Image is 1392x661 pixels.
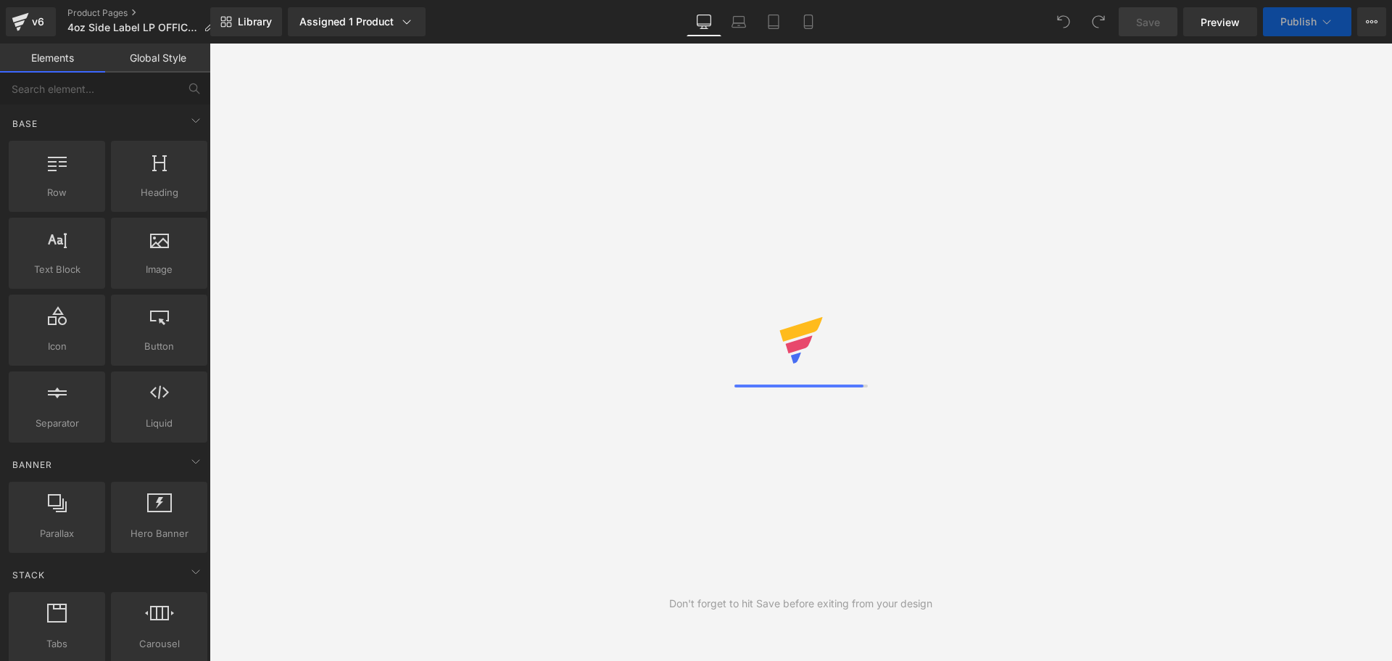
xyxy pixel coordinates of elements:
span: Tabs [13,636,101,652]
button: Publish [1263,7,1351,36]
a: Laptop [721,7,756,36]
span: Image [115,262,203,277]
button: Redo [1084,7,1113,36]
span: Liquid [115,416,203,431]
span: Row [13,185,101,200]
a: New Library [210,7,282,36]
span: Parallax [13,526,101,541]
span: Preview [1201,15,1240,30]
span: Text Block [13,262,101,277]
a: Preview [1183,7,1257,36]
a: Global Style [105,44,210,73]
span: Save [1136,15,1160,30]
span: Publish [1280,16,1317,28]
span: Stack [11,568,46,582]
span: Separator [13,416,101,431]
span: Banner [11,458,54,472]
div: Assigned 1 Product [299,15,414,29]
button: Undo [1049,7,1078,36]
div: v6 [29,12,47,31]
a: Desktop [687,7,721,36]
a: v6 [6,7,56,36]
span: Library [238,15,272,28]
span: Base [11,117,39,131]
div: Don't forget to hit Save before exiting from your design [669,596,932,612]
span: Button [115,339,203,354]
a: Tablet [756,7,791,36]
span: Hero Banner [115,526,203,541]
a: Product Pages [67,7,225,19]
span: Icon [13,339,101,354]
a: Mobile [791,7,826,36]
span: 4oz Side Label LP OFFICIAL [67,22,198,33]
button: More [1357,7,1386,36]
span: Carousel [115,636,203,652]
span: Heading [115,185,203,200]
